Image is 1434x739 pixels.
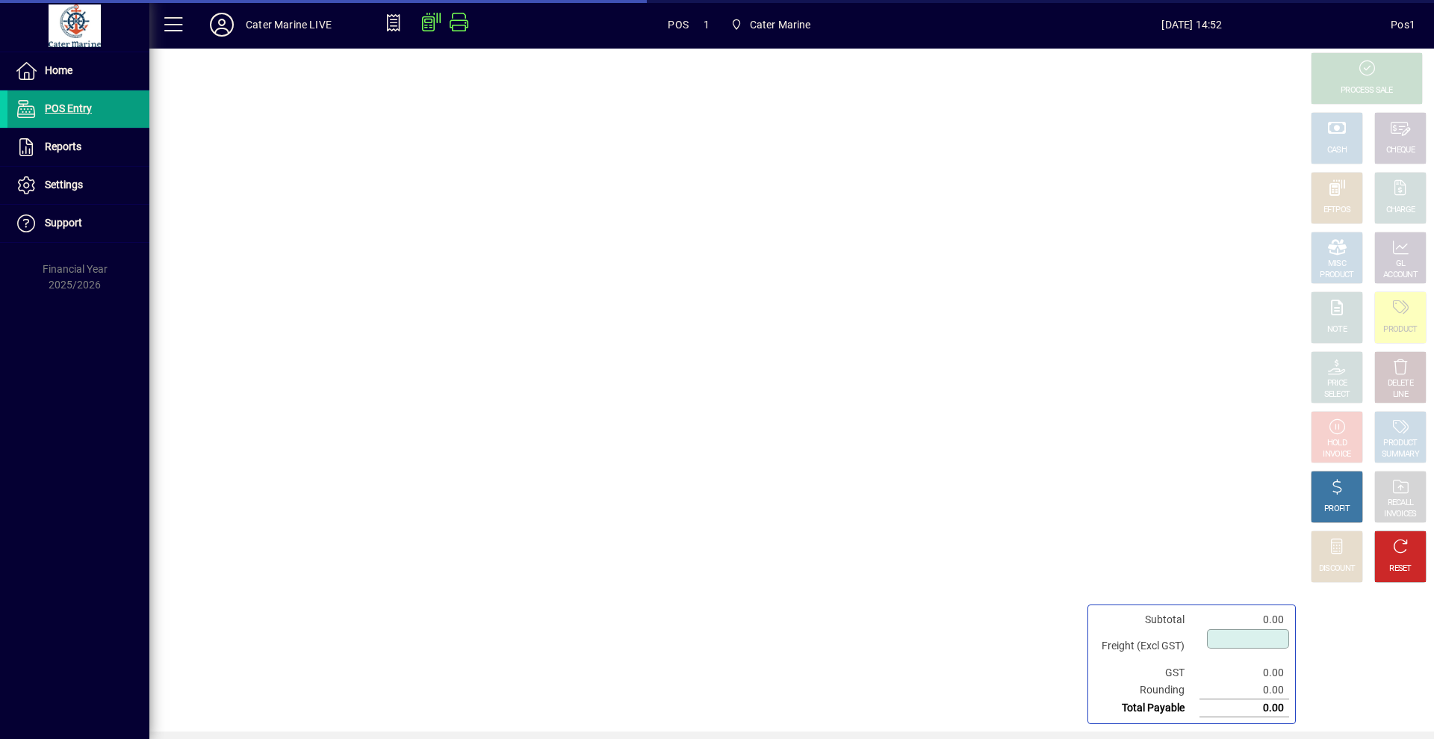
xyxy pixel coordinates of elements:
div: PROFIT [1324,504,1350,515]
div: CHEQUE [1386,145,1415,156]
span: POS [668,13,689,37]
div: HOLD [1327,438,1347,449]
div: INVOICES [1384,509,1416,520]
div: Cater Marine LIVE [246,13,332,37]
div: ACCOUNT [1383,270,1418,281]
span: Cater Marine [724,11,817,38]
td: Freight (Excl GST) [1094,628,1199,664]
div: DISCOUNT [1319,563,1355,575]
span: Reports [45,140,81,152]
div: CHARGE [1386,205,1415,216]
td: 0.00 [1199,611,1289,628]
div: RECALL [1388,498,1414,509]
span: Settings [45,179,83,191]
td: Rounding [1094,681,1199,699]
div: CASH [1327,145,1347,156]
div: GL [1396,259,1406,270]
span: Home [45,64,72,76]
span: Support [45,217,82,229]
div: PRODUCT [1383,324,1417,336]
div: PRODUCT [1383,438,1417,449]
div: EFTPOS [1323,205,1351,216]
td: GST [1094,664,1199,681]
button: Profile [198,11,246,38]
span: [DATE] 14:52 [993,13,1391,37]
div: DELETE [1388,378,1413,389]
div: NOTE [1327,324,1347,336]
td: Total Payable [1094,699,1199,717]
span: 1 [704,13,710,37]
div: RESET [1389,563,1412,575]
a: Settings [7,167,149,204]
td: 0.00 [1199,664,1289,681]
a: Support [7,205,149,242]
div: Pos1 [1391,13,1415,37]
a: Home [7,52,149,90]
div: INVOICE [1323,449,1350,460]
span: POS Entry [45,102,92,114]
div: PRICE [1327,378,1347,389]
td: 0.00 [1199,699,1289,717]
a: Reports [7,129,149,166]
div: SELECT [1324,389,1350,401]
div: PRODUCT [1320,270,1353,281]
div: PROCESS SALE [1341,85,1393,96]
div: MISC [1328,259,1346,270]
td: 0.00 [1199,681,1289,699]
td: Subtotal [1094,611,1199,628]
span: Cater Marine [750,13,811,37]
div: LINE [1393,389,1408,401]
div: SUMMARY [1382,449,1419,460]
